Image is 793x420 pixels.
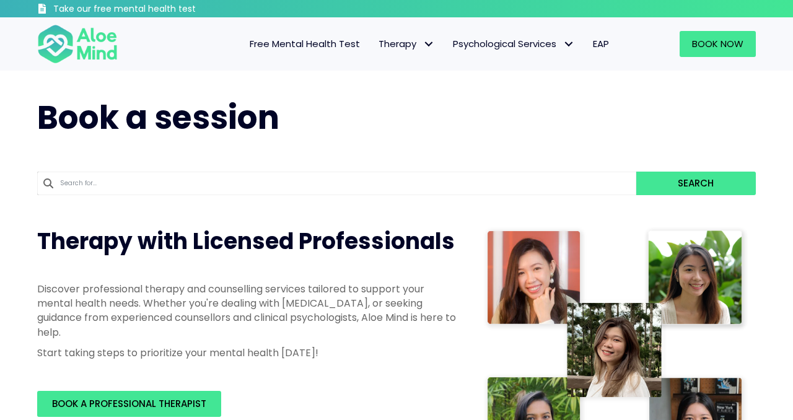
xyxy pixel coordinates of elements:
[379,37,434,50] span: Therapy
[444,31,584,57] a: Psychological ServicesPsychological Services: submenu
[584,31,618,57] a: EAP
[37,3,262,17] a: Take our free mental health test
[250,37,360,50] span: Free Mental Health Test
[37,24,118,64] img: Aloe mind Logo
[37,172,636,195] input: Search for...
[593,37,609,50] span: EAP
[53,3,262,15] h3: Take our free mental health test
[369,31,444,57] a: TherapyTherapy: submenu
[52,397,206,410] span: BOOK A PROFESSIONAL THERAPIST
[419,35,437,53] span: Therapy: submenu
[692,37,743,50] span: Book Now
[37,225,455,257] span: Therapy with Licensed Professionals
[134,31,618,57] nav: Menu
[37,391,221,417] a: BOOK A PROFESSIONAL THERAPIST
[453,37,574,50] span: Psychological Services
[240,31,369,57] a: Free Mental Health Test
[559,35,577,53] span: Psychological Services: submenu
[37,282,458,339] p: Discover professional therapy and counselling services tailored to support your mental health nee...
[37,346,458,360] p: Start taking steps to prioritize your mental health [DATE]!
[636,172,756,195] button: Search
[37,95,279,140] span: Book a session
[680,31,756,57] a: Book Now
